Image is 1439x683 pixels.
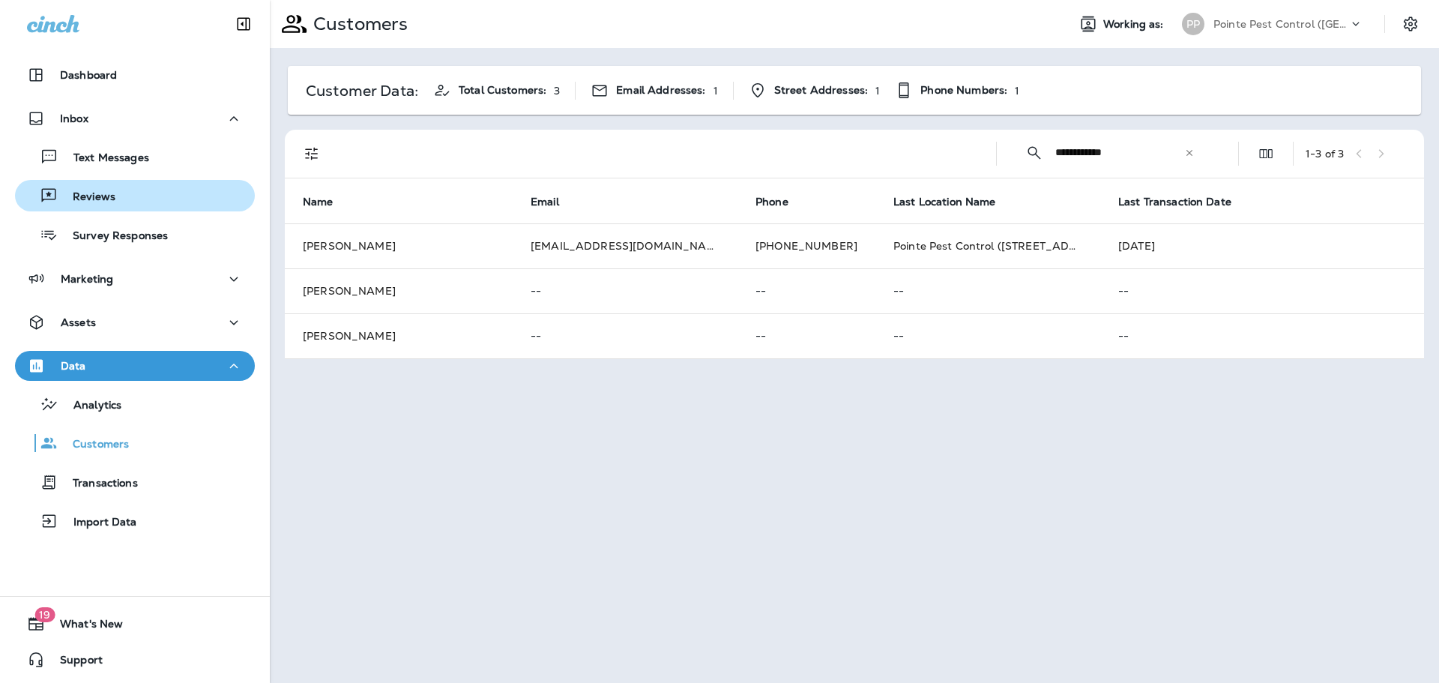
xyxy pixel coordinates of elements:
p: -- [1118,330,1406,342]
td: [EMAIL_ADDRESS][DOMAIN_NAME] [513,223,737,268]
button: Marketing [15,264,255,294]
p: 1 [714,85,718,97]
p: Data [61,360,86,372]
p: Transactions [58,477,138,491]
span: Last Transaction Date [1118,195,1251,208]
p: Customers [58,438,129,452]
p: -- [893,330,1082,342]
p: -- [531,285,719,297]
button: Support [15,645,255,675]
button: Data [15,351,255,381]
button: 19What's New [15,609,255,639]
button: Text Messages [15,141,255,172]
span: 19 [34,607,55,622]
span: Last Transaction Date [1118,196,1231,208]
td: [PERSON_NAME] [285,223,513,268]
span: Email Addresses: [616,84,705,97]
p: Assets [61,316,96,328]
button: Assets [15,307,255,337]
span: Pointe Pest Control ([STREET_ADDRESS][PERSON_NAME] ) [893,239,1209,253]
span: Working as: [1103,18,1167,31]
p: Survey Responses [58,229,168,244]
p: -- [1118,285,1406,297]
p: 1 [1015,85,1019,97]
span: Email [531,195,579,208]
span: Name [303,195,353,208]
span: Name [303,196,334,208]
span: Street Addresses: [774,84,868,97]
p: -- [755,330,857,342]
p: Import Data [58,516,137,530]
button: Edit Fields [1251,139,1281,169]
span: Support [45,654,103,672]
td: [DATE] [1100,223,1424,268]
span: Last Location Name [893,195,1016,208]
td: [PERSON_NAME] [285,268,513,313]
td: [PHONE_NUMBER] [737,223,875,268]
div: PP [1182,13,1204,35]
button: Survey Responses [15,219,255,250]
button: Dashboard [15,60,255,90]
span: Phone [755,196,788,208]
p: Inbox [60,112,88,124]
p: Text Messages [58,151,149,166]
span: Email [531,196,559,208]
p: Customers [307,13,408,35]
span: Total Customers: [459,84,546,97]
p: Dashboard [60,69,117,81]
p: Reviews [58,190,115,205]
p: 3 [554,85,560,97]
button: Inbox [15,103,255,133]
p: -- [893,285,1082,297]
p: Customer Data: [306,85,418,97]
button: Collapse Search [1019,138,1049,168]
button: Analytics [15,388,255,420]
button: Settings [1397,10,1424,37]
p: -- [531,330,719,342]
p: Pointe Pest Control ([GEOGRAPHIC_DATA]) [1213,18,1348,30]
button: Collapse Sidebar [223,9,265,39]
p: Analytics [58,399,121,413]
button: Import Data [15,505,255,537]
td: [PERSON_NAME] [285,313,513,358]
span: Phone Numbers: [920,84,1007,97]
p: 1 [875,85,880,97]
div: 1 - 3 of 3 [1306,148,1344,160]
p: Marketing [61,273,113,285]
button: Filters [297,139,327,169]
button: Reviews [15,180,255,211]
span: Last Location Name [893,196,996,208]
span: Phone [755,195,808,208]
button: Transactions [15,466,255,498]
button: Customers [15,427,255,459]
span: What's New [45,618,123,636]
p: -- [755,285,857,297]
